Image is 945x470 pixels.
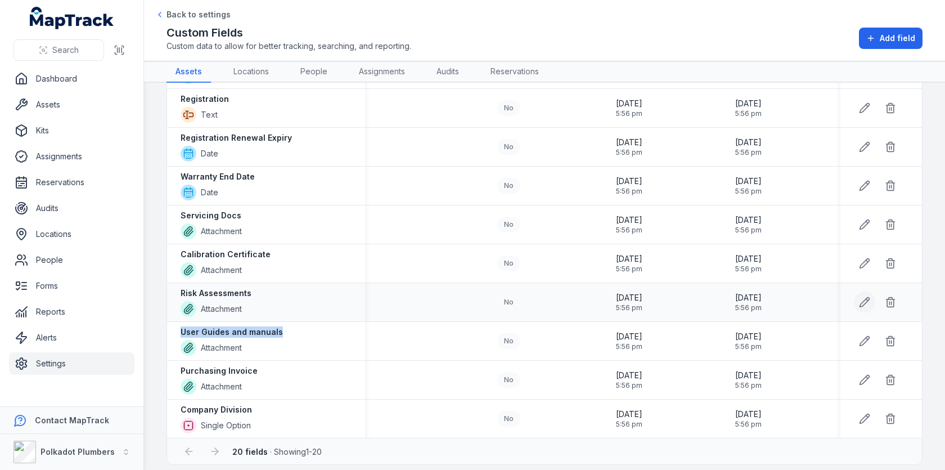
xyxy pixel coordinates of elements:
time: 02/09/2025, 5:56:14 pm [735,292,762,312]
time: 02/09/2025, 5:56:14 pm [616,331,642,351]
span: [DATE] [735,331,762,342]
a: People [9,249,134,271]
div: No [497,333,520,349]
a: Settings [9,352,134,375]
span: [DATE] [735,253,762,265]
span: [DATE] [616,409,642,420]
a: Kits [9,119,134,142]
time: 02/09/2025, 5:56:14 pm [735,137,762,157]
span: 5:56 pm [616,265,642,274]
span: 5:56 pm [616,148,642,157]
strong: Registration Renewal Expiry [181,132,292,144]
a: People [291,61,336,83]
a: MapTrack [30,7,114,29]
span: [DATE] [616,98,642,109]
a: Locations [224,61,278,83]
strong: Risk Assessments [181,288,251,299]
strong: Calibration Certificate [181,249,271,260]
span: Search [52,44,79,56]
span: Attachment [201,303,242,315]
strong: Company Division [181,404,252,415]
time: 02/09/2025, 5:56:14 pm [616,409,642,429]
span: Custom data to allow for better tracking, searching, and reporting. [166,41,411,52]
a: Forms [9,275,134,297]
span: Single Option [201,420,251,431]
div: No [497,294,520,310]
span: Date [201,148,218,159]
div: No [497,256,520,271]
time: 02/09/2025, 5:56:14 pm [616,370,642,390]
a: Alerts [9,326,134,349]
span: 5:56 pm [735,148,762,157]
span: [DATE] [735,370,762,381]
strong: Servicing Docs [181,210,241,221]
span: [DATE] [616,292,642,303]
span: 5:56 pm [735,187,762,196]
button: Add field [859,28,922,49]
time: 02/09/2025, 5:56:14 pm [735,98,762,118]
time: 02/09/2025, 5:56:14 pm [616,98,642,118]
span: 5:56 pm [735,109,762,118]
time: 02/09/2025, 5:56:14 pm [735,409,762,429]
span: [DATE] [735,98,762,109]
a: Back to settings [155,9,231,20]
div: No [497,178,520,194]
span: [DATE] [616,370,642,381]
span: 5:56 pm [616,187,642,196]
span: 5:56 pm [616,381,642,390]
span: [DATE] [616,214,642,226]
strong: Contact MapTrack [35,415,109,425]
span: 5:56 pm [735,226,762,235]
span: [DATE] [735,409,762,420]
a: Audits [9,197,134,220]
span: 5:56 pm [616,109,642,118]
span: [DATE] [735,137,762,148]
strong: Registration [181,93,229,105]
button: Search [13,39,104,61]
strong: User Guides and manuals [181,326,283,338]
a: Reports [9,301,134,323]
time: 02/09/2025, 5:56:14 pm [616,253,642,274]
a: Audits [427,61,468,83]
span: Attachment [201,265,242,276]
span: [DATE] [616,176,642,187]
a: Assignments [9,145,134,168]
span: 5:56 pm [616,342,642,351]
time: 02/09/2025, 5:56:14 pm [735,176,762,196]
span: · Showing 1 - 20 [232,447,322,456]
time: 02/09/2025, 5:56:14 pm [735,214,762,235]
time: 02/09/2025, 5:56:14 pm [735,253,762,274]
span: Date [201,187,218,198]
div: No [497,100,520,116]
time: 02/09/2025, 5:56:14 pm [616,176,642,196]
a: Assets [166,61,211,83]
span: 5:56 pm [735,342,762,351]
a: Reservations [481,61,548,83]
a: Dashboard [9,68,134,90]
span: Add field [880,33,915,44]
span: 5:56 pm [616,226,642,235]
time: 02/09/2025, 5:56:14 pm [616,214,642,235]
time: 02/09/2025, 5:56:14 pm [735,331,762,351]
span: [DATE] [735,214,762,226]
span: Text [201,109,218,120]
a: Reservations [9,171,134,194]
span: 5:56 pm [616,420,642,429]
div: No [497,139,520,155]
div: No [497,372,520,388]
span: 5:56 pm [735,381,762,390]
a: Locations [9,223,134,245]
strong: 20 fields [232,447,268,456]
h2: Custom Fields [166,25,411,41]
span: Attachment [201,342,242,353]
time: 02/09/2025, 5:56:14 pm [616,292,642,312]
time: 02/09/2025, 5:56:14 pm [735,370,762,390]
span: 5:56 pm [616,303,642,312]
div: No [497,217,520,232]
span: 5:56 pm [735,303,762,312]
span: Attachment [201,226,242,237]
span: [DATE] [616,253,642,265]
span: [DATE] [616,137,642,148]
span: 5:56 pm [735,265,762,274]
div: No [497,411,520,427]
